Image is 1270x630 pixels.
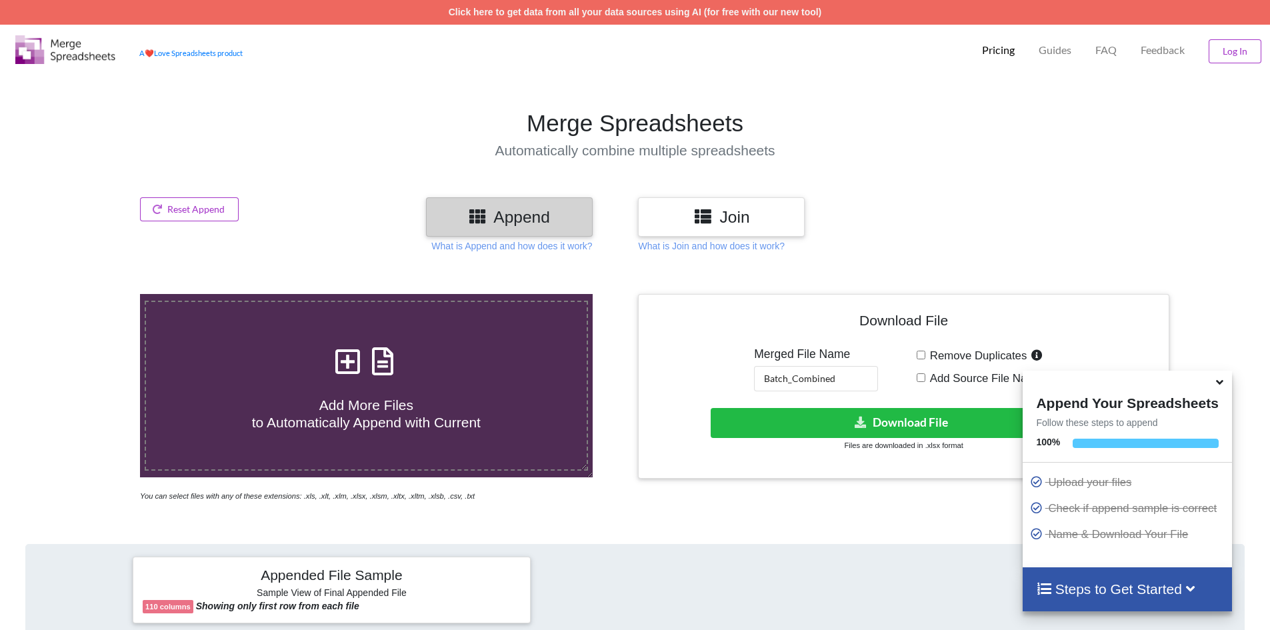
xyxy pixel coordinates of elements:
h4: Append Your Spreadsheets [1023,391,1231,411]
h6: Sample View of Final Appended File [143,587,521,601]
a: AheartLove Spreadsheets product [139,49,243,57]
h5: Merged File Name [754,347,878,361]
button: Download File [711,408,1094,438]
p: Name & Download Your File [1029,526,1228,543]
button: Reset Append [140,197,239,221]
i: You can select files with any of these extensions: .xls, .xlt, .xlm, .xlsx, .xlsm, .xltx, .xltm, ... [140,492,475,500]
small: Files are downloaded in .xlsx format [844,441,963,449]
span: Add Source File Names [925,372,1048,385]
span: heart [145,49,154,57]
b: Showing only first row from each file [196,601,359,611]
p: Follow these steps to append [1023,416,1231,429]
p: Guides [1039,43,1071,57]
p: FAQ [1095,43,1117,57]
p: Check if append sample is correct [1029,500,1228,517]
span: Remove Duplicates [925,349,1027,362]
p: What is Append and how does it work? [431,239,592,253]
span: Feedback [1141,45,1185,55]
h3: Join [648,207,795,227]
h4: Appended File Sample [143,567,521,585]
b: 110 columns [145,603,191,611]
h3: Append [436,207,583,227]
p: Upload your files [1029,474,1228,491]
p: What is Join and how does it work? [638,239,784,253]
span: Add More Files to Automatically Append with Current [252,397,481,429]
img: Logo.png [15,35,115,64]
input: Enter File Name [754,366,878,391]
button: Log In [1209,39,1261,63]
h4: Download File [648,304,1159,342]
b: 100 % [1036,437,1060,447]
a: Click here to get data from all your data sources using AI (for free with our new tool) [449,7,822,17]
p: Pricing [982,43,1015,57]
iframe: chat widget [13,577,56,617]
h4: Steps to Get Started [1036,581,1218,597]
